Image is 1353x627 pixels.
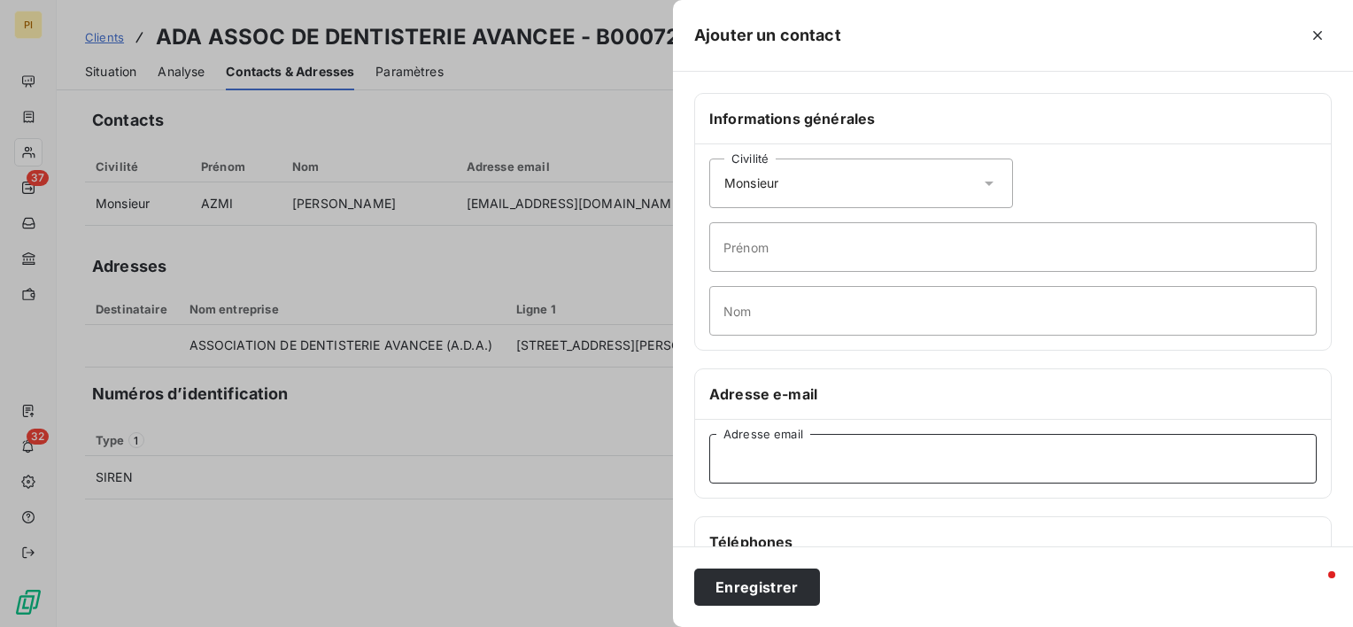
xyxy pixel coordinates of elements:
[709,383,1317,405] h6: Adresse e-mail
[694,23,841,48] h5: Ajouter un contact
[724,174,778,192] span: Monsieur
[709,222,1317,272] input: placeholder
[709,286,1317,336] input: placeholder
[709,108,1317,129] h6: Informations générales
[709,434,1317,484] input: placeholder
[1293,567,1335,609] iframe: Intercom live chat
[694,569,820,606] button: Enregistrer
[709,531,1317,553] h6: Téléphones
